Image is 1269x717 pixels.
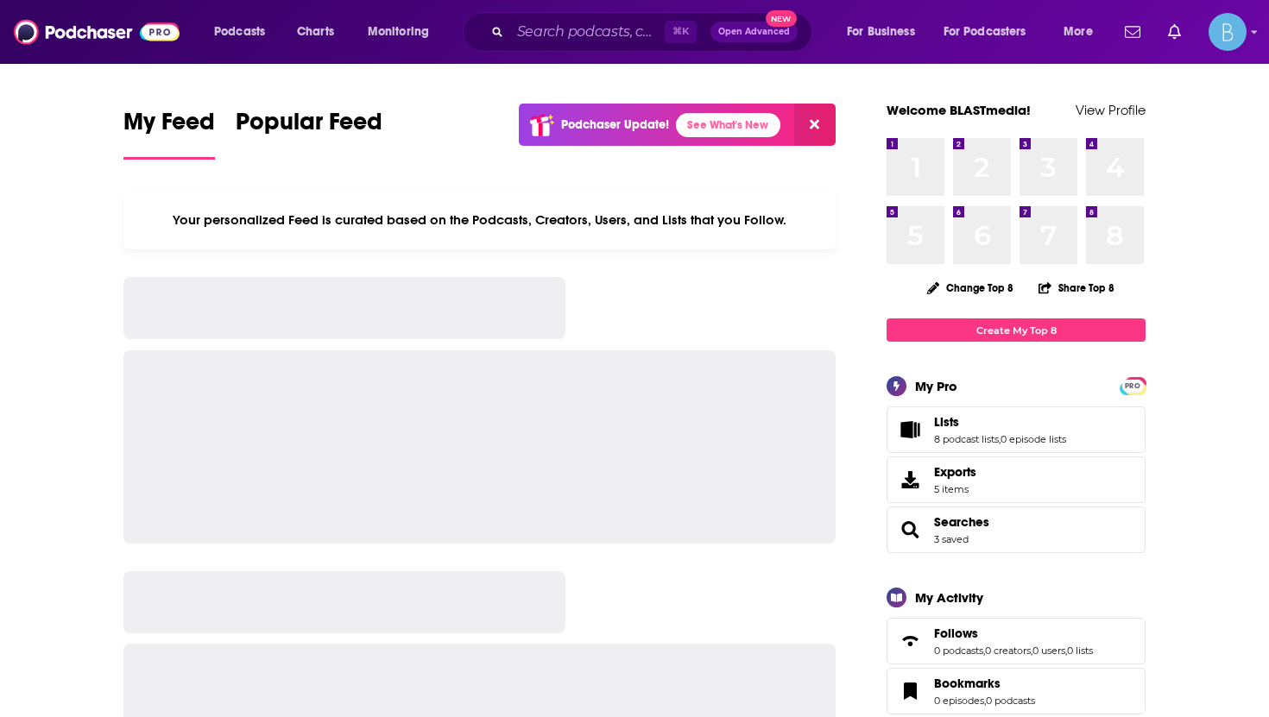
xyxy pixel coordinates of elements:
[123,107,215,147] span: My Feed
[1122,379,1143,392] a: PRO
[887,102,1031,118] a: Welcome BLASTmedia!
[214,20,265,44] span: Podcasts
[915,589,983,606] div: My Activity
[1161,17,1188,47] a: Show notifications dropdown
[835,18,937,46] button: open menu
[934,483,976,495] span: 5 items
[665,21,697,43] span: ⌘ K
[934,626,1093,641] a: Follows
[1064,20,1093,44] span: More
[510,18,665,46] input: Search podcasts, credits, & more...
[1209,13,1247,51] img: User Profile
[983,645,985,657] span: ,
[676,113,780,137] a: See What's New
[1065,645,1067,657] span: ,
[1076,102,1146,118] a: View Profile
[1001,433,1066,445] a: 0 episode lists
[887,318,1146,342] a: Create My Top 8
[1038,271,1115,305] button: Share Top 8
[766,10,797,27] span: New
[934,645,983,657] a: 0 podcasts
[847,20,915,44] span: For Business
[934,626,978,641] span: Follows
[356,18,451,46] button: open menu
[934,514,989,530] a: Searches
[887,668,1146,714] span: Bookmarks
[915,378,957,394] div: My Pro
[893,468,927,492] span: Exports
[986,695,1035,707] a: 0 podcasts
[934,695,984,707] a: 0 episodes
[893,679,927,703] a: Bookmarks
[887,618,1146,664] span: Follows
[932,18,1051,46] button: open menu
[236,107,382,160] a: Popular Feed
[887,406,1146,453] span: Lists
[1118,17,1147,47] a: Show notifications dropdown
[123,107,215,160] a: My Feed
[1032,645,1065,657] a: 0 users
[236,107,382,147] span: Popular Feed
[999,433,1001,445] span: ,
[934,464,976,480] span: Exports
[887,506,1146,553] span: Searches
[297,20,334,44] span: Charts
[934,676,1035,691] a: Bookmarks
[286,18,344,46] a: Charts
[934,414,1066,430] a: Lists
[985,645,1031,657] a: 0 creators
[718,28,790,36] span: Open Advanced
[984,695,986,707] span: ,
[934,533,969,545] a: 3 saved
[1122,380,1143,393] span: PRO
[368,20,429,44] span: Monitoring
[561,117,669,132] p: Podchaser Update!
[1209,13,1247,51] span: Logged in as BLASTmedia
[14,16,180,48] img: Podchaser - Follow, Share and Rate Podcasts
[710,22,798,42] button: Open AdvancedNew
[893,629,927,653] a: Follows
[1067,645,1093,657] a: 0 lists
[1031,645,1032,657] span: ,
[944,20,1026,44] span: For Podcasters
[917,277,1024,299] button: Change Top 8
[934,433,999,445] a: 8 podcast lists
[479,12,829,52] div: Search podcasts, credits, & more...
[1051,18,1114,46] button: open menu
[1209,13,1247,51] button: Show profile menu
[934,414,959,430] span: Lists
[202,18,287,46] button: open menu
[887,456,1146,503] a: Exports
[934,676,1001,691] span: Bookmarks
[893,518,927,542] a: Searches
[893,418,927,442] a: Lists
[123,191,836,249] div: Your personalized Feed is curated based on the Podcasts, Creators, Users, and Lists that you Follow.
